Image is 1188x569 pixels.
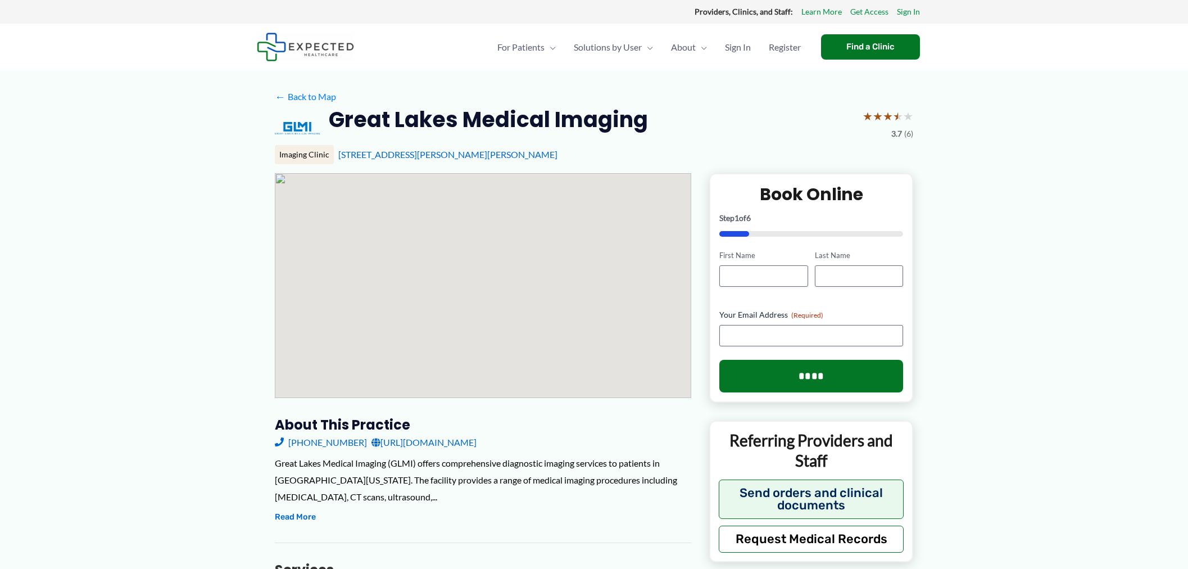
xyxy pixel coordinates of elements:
a: [PHONE_NUMBER] [275,434,367,451]
span: 6 [746,213,751,223]
span: Menu Toggle [545,28,556,67]
h2: Book Online [719,183,903,205]
a: [URL][DOMAIN_NAME] [371,434,477,451]
button: Request Medical Records [719,526,904,553]
button: Send orders and clinical documents [719,480,904,519]
a: AboutMenu Toggle [662,28,716,67]
span: ★ [863,106,873,127]
a: Register [760,28,810,67]
strong: Providers, Clinics, and Staff: [695,7,793,16]
a: Learn More [801,4,842,19]
div: Great Lakes Medical Imaging (GLMI) offers comprehensive diagnostic imaging services to patients i... [275,455,691,505]
span: ★ [903,106,913,127]
a: Sign In [897,4,920,19]
span: For Patients [497,28,545,67]
a: Find a Clinic [821,34,920,60]
span: (Required) [791,311,823,319]
span: Menu Toggle [696,28,707,67]
label: Last Name [815,250,903,261]
a: ←Back to Map [275,88,336,105]
span: Sign In [725,28,751,67]
label: Your Email Address [719,309,903,320]
span: ← [275,91,285,102]
a: Get Access [850,4,888,19]
span: ★ [883,106,893,127]
div: Imaging Clinic [275,145,334,164]
span: (6) [904,127,913,141]
label: First Name [719,250,808,261]
p: Step of [719,214,903,222]
a: For PatientsMenu Toggle [488,28,565,67]
span: 1 [734,213,739,223]
span: Solutions by User [574,28,642,67]
a: Sign In [716,28,760,67]
a: Solutions by UserMenu Toggle [565,28,662,67]
span: About [671,28,696,67]
span: ★ [873,106,883,127]
span: 3.7 [891,127,902,141]
img: Expected Healthcare Logo - side, dark font, small [257,33,354,61]
span: Register [769,28,801,67]
p: Referring Providers and Staff [719,430,904,471]
h3: About this practice [275,416,691,433]
h2: Great Lakes Medical Imaging [329,106,648,133]
a: [STREET_ADDRESS][PERSON_NAME][PERSON_NAME] [338,149,557,160]
nav: Primary Site Navigation [488,28,810,67]
span: Menu Toggle [642,28,653,67]
span: ★ [893,106,903,127]
button: Read More [275,511,316,524]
